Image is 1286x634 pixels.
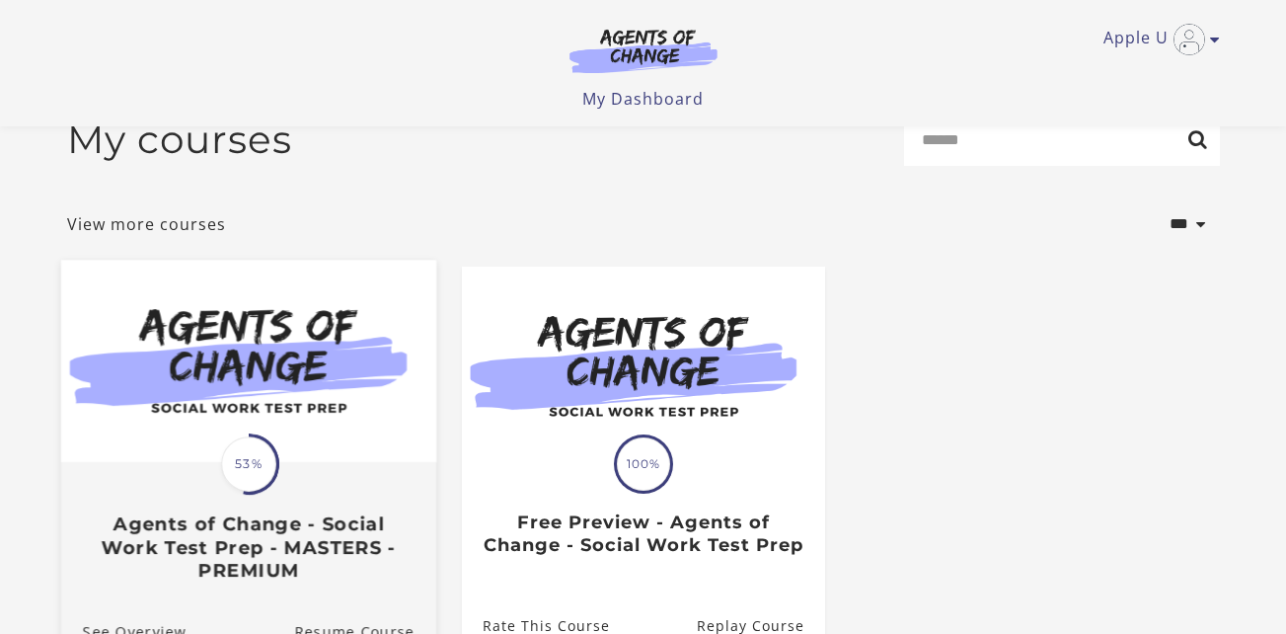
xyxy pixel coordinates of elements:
[617,437,670,491] span: 100%
[221,436,276,492] span: 53%
[483,512,803,556] h3: Free Preview - Agents of Change - Social Work Test Prep
[82,513,414,582] h3: Agents of Change - Social Work Test Prep - MASTERS - PREMIUM
[549,28,738,73] img: Agents of Change Logo
[67,117,292,163] h2: My courses
[67,212,226,236] a: View more courses
[1103,24,1210,55] a: Toggle menu
[582,88,704,110] a: My Dashboard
